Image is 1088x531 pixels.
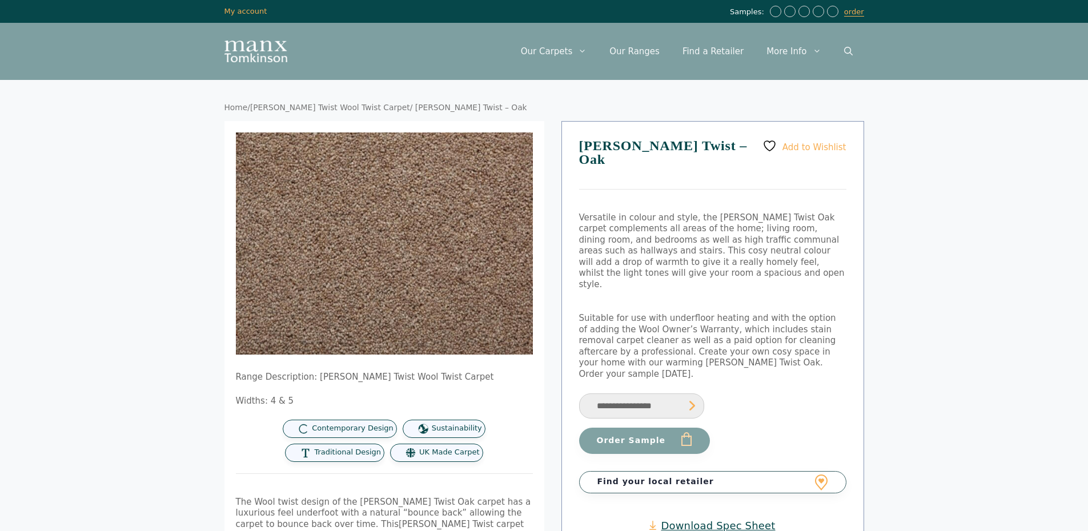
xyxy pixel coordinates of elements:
[509,34,864,69] nav: Primary
[509,34,599,69] a: Our Carpets
[579,212,846,291] p: Versatile in colour and style, the [PERSON_NAME] Twist Oak carpet complements all areas of the ho...
[762,139,846,153] a: Add to Wishlist
[579,313,846,380] p: Suitable for use with underfloor heating and with the option of adding the Wool Owner’s Warranty,...
[236,396,533,407] p: Widths: 4 & 5
[224,41,287,62] img: Manx Tomkinson
[236,372,533,383] p: Range Description: [PERSON_NAME] Twist Wool Twist Carpet
[579,139,846,190] h1: [PERSON_NAME] Twist – Oak
[224,103,248,112] a: Home
[671,34,755,69] a: Find a Retailer
[844,7,864,17] a: order
[236,132,533,355] img: Tomkinson Twist - Oak
[833,34,864,69] a: Open Search Bar
[598,34,671,69] a: Our Ranges
[224,103,864,113] nav: Breadcrumb
[250,103,410,112] a: [PERSON_NAME] Twist Wool Twist Carpet
[419,448,479,457] span: UK Made Carpet
[579,428,710,454] button: Order Sample
[730,7,767,17] span: Samples:
[314,448,381,457] span: Traditional Design
[755,34,832,69] a: More Info
[432,424,482,433] span: Sustainability
[224,7,267,15] a: My account
[579,471,846,493] a: Find your local retailer
[782,142,846,152] span: Add to Wishlist
[312,424,394,433] span: Contemporary Design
